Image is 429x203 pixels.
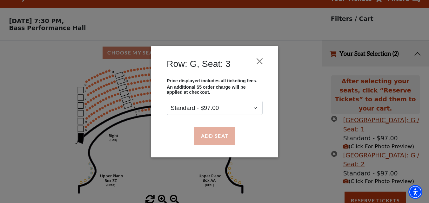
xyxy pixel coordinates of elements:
[167,58,231,69] h4: Row: G, Seat: 3
[167,78,263,83] p: Price displayed includes all ticketing fees.
[253,55,265,67] button: Close
[194,127,235,145] button: Add Seat
[167,85,263,95] p: An additional $5 order charge will be applied at checkout.
[408,185,422,199] div: Accessibility Menu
